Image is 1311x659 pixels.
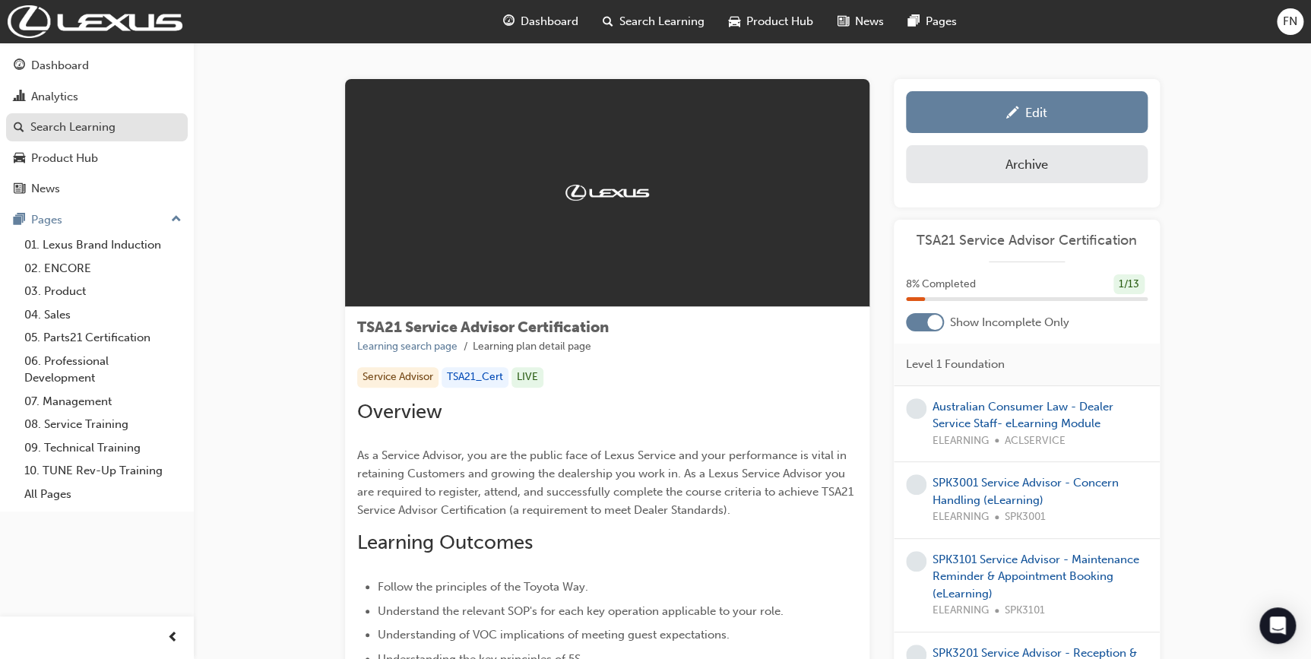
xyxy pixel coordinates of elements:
a: 06. Professional Development [18,350,188,390]
span: ELEARNING [933,432,989,450]
a: Australian Consumer Law - Dealer Service Staff- eLearning Module [933,400,1113,431]
span: car-icon [14,152,25,166]
span: SPK3101 [1005,602,1045,619]
span: guage-icon [14,59,25,73]
a: SPK3101 Service Advisor - Maintenance Reminder & Appointment Booking (eLearning) [933,553,1139,600]
a: Search Learning [6,113,188,141]
span: Search Learning [619,13,705,30]
a: Learning search page [357,340,458,353]
a: news-iconNews [825,6,896,37]
a: 07. Management [18,390,188,413]
span: Understand the relevant SOP's for each key operation applicable to your role. [378,604,784,618]
a: 05. Parts21 Certification [18,326,188,350]
a: 01. Lexus Brand Induction [18,233,188,257]
div: Product Hub [31,150,98,167]
span: Follow the principles of the Toyota Way. [378,580,588,594]
span: As a Service Advisor, you are the public face of Lexus Service and your performance is vital in r... [357,448,857,517]
a: pages-iconPages [896,6,969,37]
div: LIVE [511,367,543,388]
div: Dashboard [31,57,89,74]
div: Open Intercom Messenger [1259,607,1296,644]
a: car-iconProduct Hub [717,6,825,37]
a: 10. TUNE Rev-Up Training [18,459,188,483]
img: Trak [8,5,182,38]
div: News [31,180,60,198]
span: FN [1283,13,1297,30]
span: Dashboard [521,13,578,30]
span: Pages [926,13,957,30]
span: search-icon [603,12,613,31]
div: Analytics [31,88,78,106]
span: learningRecordVerb_NONE-icon [906,474,926,495]
span: guage-icon [503,12,515,31]
span: search-icon [14,121,24,135]
span: Learning Outcomes [357,531,533,554]
div: Archive [1005,157,1048,172]
span: Product Hub [746,13,813,30]
a: 02. ENCORE [18,257,188,280]
a: 08. Service Training [18,413,188,436]
button: FN [1277,8,1303,35]
div: Pages [31,211,62,229]
span: Overview [357,400,442,423]
div: 1 / 13 [1113,274,1145,295]
span: news-icon [14,182,25,196]
span: TSA21 Service Advisor Certification [357,318,609,336]
div: TSA21_Cert [442,367,508,388]
span: pages-icon [14,214,25,227]
a: SPK3001 Service Advisor - Concern Handling (eLearning) [933,476,1119,507]
a: 04. Sales [18,303,188,327]
span: Level 1 Foundation [906,356,1005,373]
a: Edit [906,91,1148,133]
a: Product Hub [6,144,188,173]
button: Archive [906,145,1148,183]
span: learningRecordVerb_NONE-icon [906,398,926,419]
a: 09. Technical Training [18,436,188,460]
span: learningRecordVerb_NONE-icon [906,551,926,572]
span: pencil-icon [1006,106,1019,122]
span: 8 % Completed [906,276,976,293]
div: Search Learning [30,119,116,136]
a: 03. Product [18,280,188,303]
span: up-icon [171,210,182,230]
button: Pages [6,206,188,234]
a: Dashboard [6,52,188,80]
div: Service Advisor [357,367,439,388]
a: News [6,175,188,203]
a: search-iconSearch Learning [591,6,717,37]
span: car-icon [729,12,740,31]
span: news-icon [838,12,849,31]
li: Learning plan detail page [473,338,591,356]
span: ELEARNING [933,509,989,526]
a: Analytics [6,83,188,111]
div: Edit [1025,105,1047,120]
a: guage-iconDashboard [491,6,591,37]
span: Understanding of VOC implications of meeting guest expectations. [378,628,730,642]
span: SPK3001 [1005,509,1046,526]
button: DashboardAnalyticsSearch LearningProduct HubNews [6,49,188,206]
img: Trak [565,185,649,200]
span: pages-icon [908,12,920,31]
span: Show Incomplete Only [950,314,1069,331]
span: ELEARNING [933,602,989,619]
a: All Pages [18,483,188,506]
span: prev-icon [167,629,179,648]
span: ACLSERVICE [1005,432,1066,450]
span: chart-icon [14,90,25,104]
span: News [855,13,884,30]
a: TSA21 Service Advisor Certification [906,232,1148,249]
